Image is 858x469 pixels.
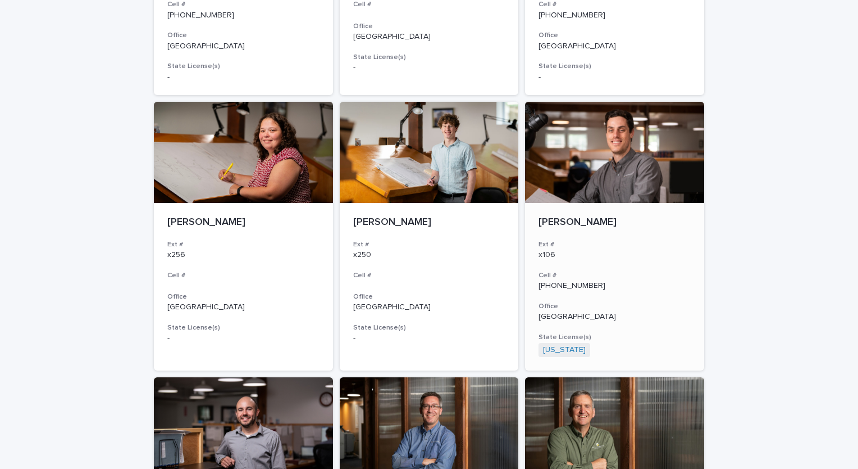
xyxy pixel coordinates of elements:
[538,312,691,322] p: [GEOGRAPHIC_DATA]
[353,292,505,301] h3: Office
[167,42,320,51] p: [GEOGRAPHIC_DATA]
[353,53,505,62] h3: State License(s)
[154,102,333,371] a: [PERSON_NAME]Ext #x256Cell #Office[GEOGRAPHIC_DATA]State License(s)-
[538,217,691,229] p: [PERSON_NAME]
[538,42,691,51] p: [GEOGRAPHIC_DATA]
[353,63,505,73] p: -
[167,73,320,82] p: -
[353,323,505,332] h3: State License(s)
[538,333,691,342] h3: State License(s)
[340,102,519,371] a: [PERSON_NAME]Ext #x250Cell #Office[GEOGRAPHIC_DATA]State License(s)-
[538,282,605,290] a: [PHONE_NUMBER]
[538,11,605,19] a: [PHONE_NUMBER]
[353,333,505,343] p: -
[353,217,505,229] p: [PERSON_NAME]
[167,292,320,301] h3: Office
[543,345,586,355] a: [US_STATE]
[353,22,505,31] h3: Office
[538,73,691,82] p: -
[167,240,320,249] h3: Ext #
[353,271,505,280] h3: Cell #
[353,303,505,312] p: [GEOGRAPHIC_DATA]
[167,217,320,229] p: [PERSON_NAME]
[538,62,691,71] h3: State License(s)
[167,323,320,332] h3: State License(s)
[353,251,371,259] a: x250
[167,271,320,280] h3: Cell #
[538,251,555,259] a: x106
[353,32,505,42] p: [GEOGRAPHIC_DATA]
[538,31,691,40] h3: Office
[167,333,320,343] p: -
[167,62,320,71] h3: State License(s)
[167,251,185,259] a: x256
[538,240,691,249] h3: Ext #
[167,11,234,19] a: [PHONE_NUMBER]
[538,302,691,311] h3: Office
[353,240,505,249] h3: Ext #
[167,31,320,40] h3: Office
[167,303,320,312] p: [GEOGRAPHIC_DATA]
[538,271,691,280] h3: Cell #
[525,102,704,371] a: [PERSON_NAME]Ext #x106Cell #[PHONE_NUMBER]Office[GEOGRAPHIC_DATA]State License(s)[US_STATE]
